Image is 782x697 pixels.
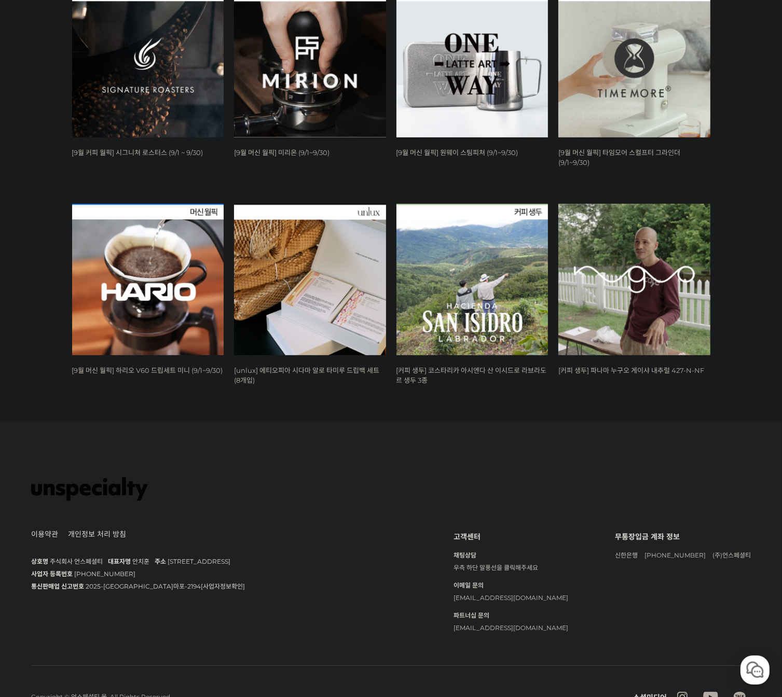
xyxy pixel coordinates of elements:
span: [PHONE_NUMBER] [644,551,706,559]
span: 사업자 등록번호 [31,570,73,578]
div: 고객센터 [454,529,568,544]
div: 무통장입금 계좌 정보 [615,529,751,544]
a: [unlux] 에티오피아 시다마 알로 타미루 드립백 세트 (8개입) [234,366,379,384]
img: [unlux] 에티오피아 시다마 알로 타미루 드립백 세트 (8개입) [234,204,386,356]
a: [9월 커피 월픽] 시그니쳐 로스터스 (9/1 ~ 9/30) [72,148,203,157]
a: [커피 생두] 코스타리카 아시엔다 산 이시드로 라브라도르 생두 3종 [396,366,547,384]
span: 신한은행 [615,551,638,559]
a: [9월 머신 월픽] 미리온 (9/1~9/30) [234,148,330,157]
span: 대화 [95,345,107,353]
img: 9월 머신 월픽 하리오 V60 드립세트 미니 [72,204,224,356]
img: 파나마 누구오 게이샤 내추럴 427-N-NF [558,204,710,356]
img: 코스타리카 아시엔다 산 이시드로 라브라도르 [396,204,548,356]
a: [사업자정보확인] [201,582,245,590]
span: 주식회사 언스페셜티 [50,557,103,565]
strong: 이메일 문의 [454,579,568,592]
a: [9월 머신 월픽] 원웨이 스팀피쳐 (9/1~9/30) [396,148,518,157]
span: 통신판매업 신고번호 [31,582,84,590]
a: [9월 머신 월픽] 하리오 V60 드립세트 미니 (9/1~9/30) [72,366,223,374]
a: [9월 머신 월픽] 타임모어 스컬프터 그라인더 (9/1~9/30) [558,148,680,166]
span: 우측 하단 말풍선을 클릭해주세요 [454,564,538,571]
span: 홈 [33,344,39,353]
span: 2025-[GEOGRAPHIC_DATA]마포-2194 [86,582,245,590]
span: [PHONE_NUMBER] [74,570,135,578]
span: (주)언스페셜티 [712,551,751,559]
span: 대표자명 [108,557,131,565]
strong: 채팅상담 [454,549,568,562]
strong: 파트너십 문의 [454,609,568,622]
span: [EMAIL_ADDRESS][DOMAIN_NAME] [454,624,568,632]
a: 이용약관 [31,531,58,538]
img: 언스페셜티 몰 [31,473,148,505]
a: 개인정보 처리 방침 [68,531,126,538]
span: 상호명 [31,557,48,565]
a: [커피 생두] 파나마 누구오 게이샤 내추럴 427-N-NF [558,366,704,374]
span: [EMAIL_ADDRESS][DOMAIN_NAME] [454,594,568,602]
span: [STREET_ADDRESS] [168,557,230,565]
a: 설정 [134,329,199,355]
span: 설정 [160,344,173,353]
span: 안치훈 [132,557,149,565]
a: 홈 [3,329,68,355]
span: 주소 [155,557,166,565]
a: 대화 [68,329,134,355]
